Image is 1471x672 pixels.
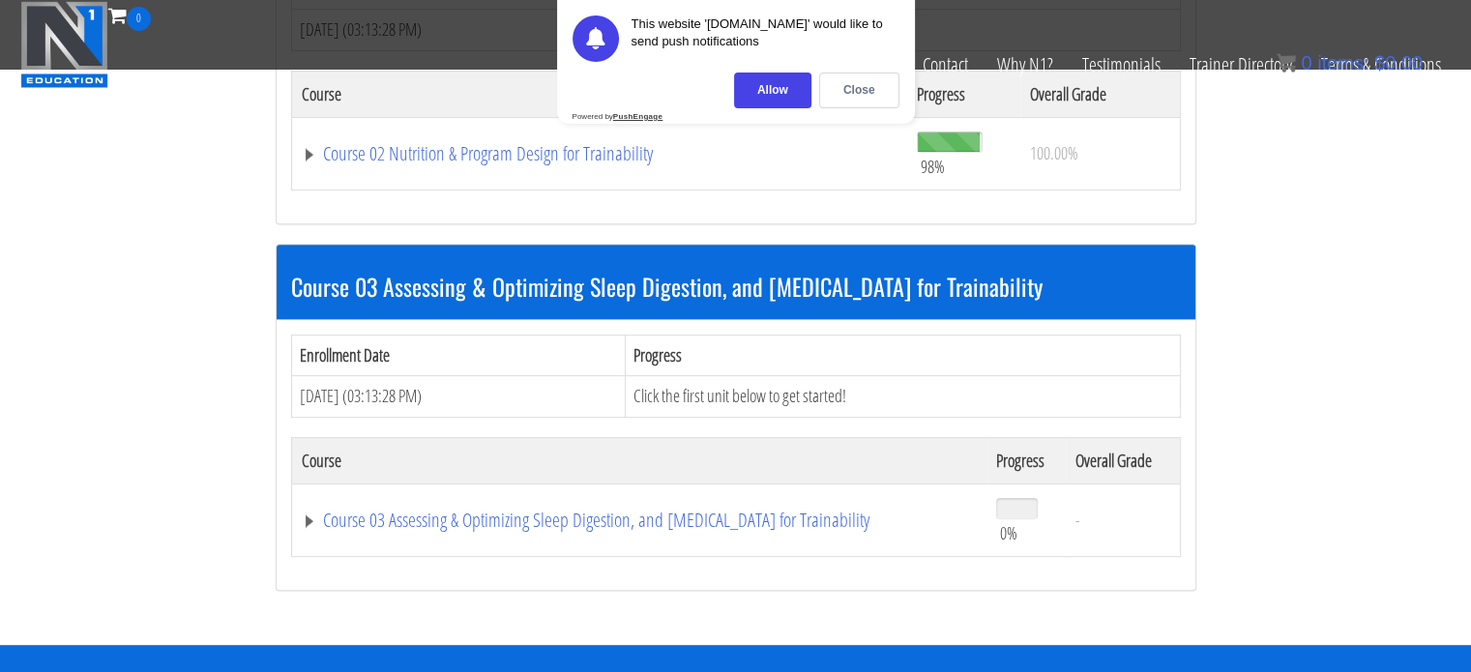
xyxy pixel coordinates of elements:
span: 0 [127,7,151,31]
div: Close [819,73,899,108]
span: $ [1374,52,1385,73]
h3: Course 03 Assessing & Optimizing Sleep Digestion, and [MEDICAL_DATA] for Trainability [291,274,1181,299]
div: Allow [734,73,811,108]
th: Progress [986,437,1067,483]
span: 98% [921,156,945,177]
a: Course 03 Assessing & Optimizing Sleep Digestion, and [MEDICAL_DATA] for Trainability [302,511,977,530]
td: 100.00% [1020,117,1180,190]
span: items: [1317,52,1368,73]
bdi: 0.00 [1374,52,1423,73]
a: 0 [108,2,151,28]
th: Course [291,437,986,483]
a: Trainer Directory [1175,31,1307,99]
td: [DATE] (03:13:28 PM) [291,376,626,418]
img: n1-education [20,1,108,88]
th: Progress [626,335,1180,376]
a: Terms & Conditions [1307,31,1456,99]
img: icon11.png [1277,53,1296,73]
th: Enrollment Date [291,335,626,376]
span: 0 [1301,52,1311,73]
th: Overall Grade [1066,437,1180,483]
a: Testimonials [1068,31,1175,99]
strong: PushEngage [613,112,662,121]
a: Course 02 Nutrition & Program Design for Trainability [302,144,898,163]
a: Why N1? [983,31,1068,99]
div: Powered by [573,112,663,121]
div: This website '[DOMAIN_NAME]' would like to send push notifications [632,15,899,62]
a: 0 items: $0.00 [1277,52,1423,73]
span: 0% [1000,522,1017,543]
a: Contact [908,31,983,99]
td: - [1066,483,1180,556]
td: Click the first unit below to get started! [626,376,1180,418]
